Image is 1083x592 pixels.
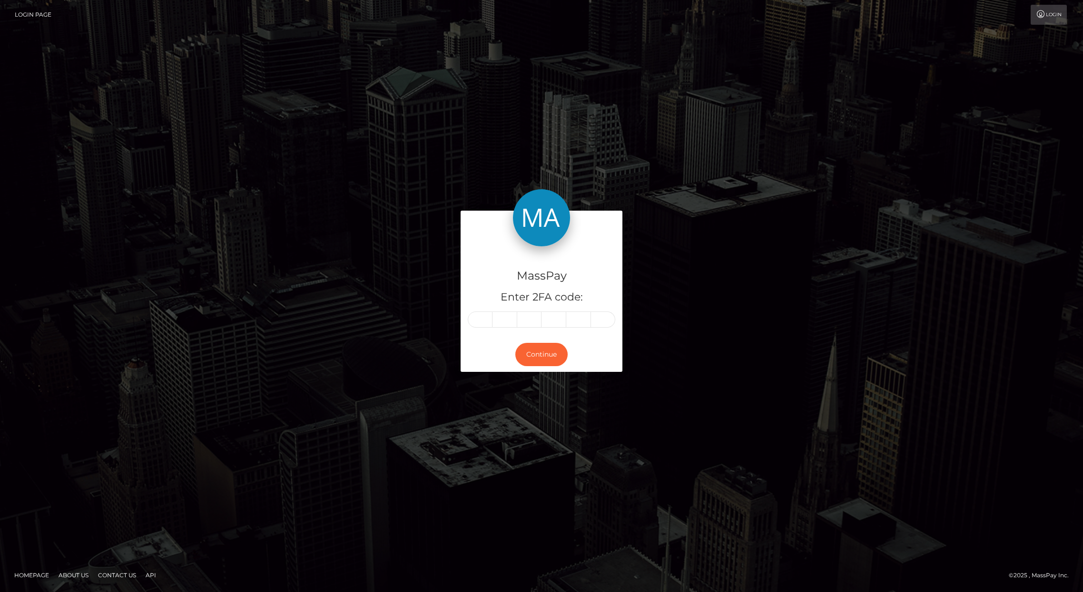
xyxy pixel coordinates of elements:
a: Login [1031,5,1067,25]
a: Login Page [15,5,51,25]
a: Homepage [10,568,53,582]
div: © 2025 , MassPay Inc. [1009,570,1076,581]
h5: Enter 2FA code: [468,290,615,305]
button: Continue [515,343,568,366]
h4: MassPay [468,268,615,284]
a: Contact Us [94,568,140,582]
a: API [142,568,160,582]
img: MassPay [513,189,570,246]
a: About Us [55,568,92,582]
